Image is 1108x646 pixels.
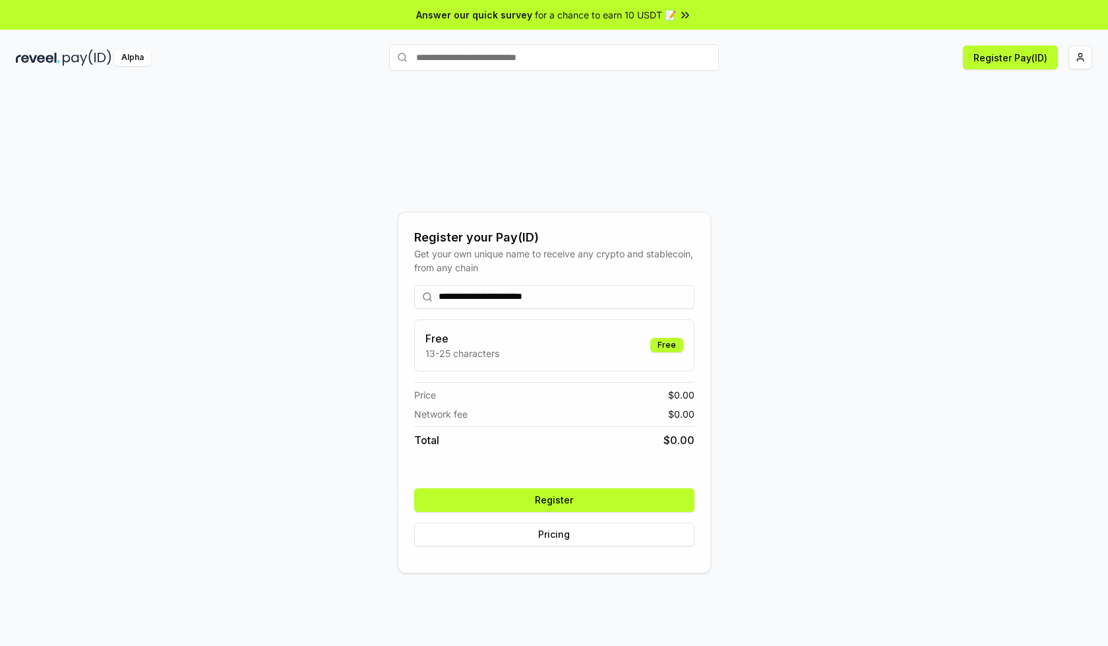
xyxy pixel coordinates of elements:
img: pay_id [63,49,111,66]
div: Alpha [114,49,151,66]
div: Register your Pay(ID) [414,228,694,247]
span: $ 0.00 [668,407,694,421]
span: $ 0.00 [663,432,694,448]
div: Free [650,338,683,352]
div: Get your own unique name to receive any crypto and stablecoin, from any chain [414,247,694,275]
button: Register Pay(ID) [963,46,1058,69]
button: Register [414,488,694,512]
p: 13-25 characters [425,346,499,360]
span: Network fee [414,407,468,421]
span: Price [414,388,436,402]
img: reveel_dark [16,49,60,66]
span: Total [414,432,439,448]
span: for a chance to earn 10 USDT 📝 [535,8,676,22]
span: $ 0.00 [668,388,694,402]
button: Pricing [414,523,694,546]
h3: Free [425,331,499,346]
span: Answer our quick survey [416,8,532,22]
